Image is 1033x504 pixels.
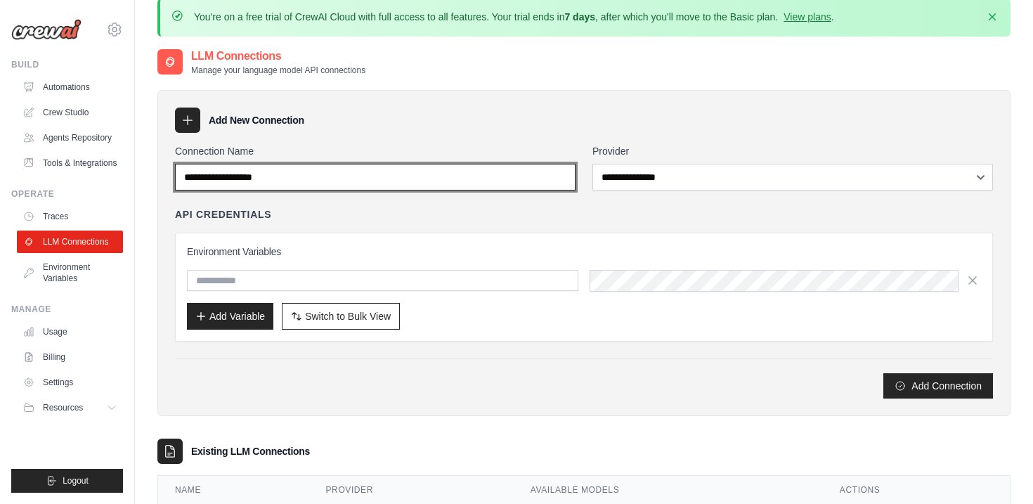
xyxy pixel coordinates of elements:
[187,303,273,330] button: Add Variable
[305,309,391,323] span: Switch to Bulk View
[17,256,123,290] a: Environment Variables
[11,469,123,493] button: Logout
[17,396,123,419] button: Resources
[17,231,123,253] a: LLM Connections
[11,188,123,200] div: Operate
[17,76,123,98] a: Automations
[11,304,123,315] div: Manage
[17,205,123,228] a: Traces
[191,48,365,65] h2: LLM Connections
[17,371,123,394] a: Settings
[11,19,82,40] img: Logo
[592,144,993,158] label: Provider
[17,101,123,124] a: Crew Studio
[784,11,831,22] a: View plans
[187,245,981,259] h3: Environment Variables
[282,303,400,330] button: Switch to Bulk View
[17,321,123,343] a: Usage
[209,113,304,127] h3: Add New Connection
[63,475,89,486] span: Logout
[17,152,123,174] a: Tools & Integrations
[175,144,576,158] label: Connection Name
[191,444,310,458] h3: Existing LLM Connections
[11,59,123,70] div: Build
[17,127,123,149] a: Agents Repository
[17,346,123,368] a: Billing
[43,402,83,413] span: Resources
[191,65,365,76] p: Manage your language model API connections
[883,373,993,399] button: Add Connection
[564,11,595,22] strong: 7 days
[175,207,271,221] h4: API Credentials
[194,10,834,24] p: You're on a free trial of CrewAI Cloud with full access to all features. Your trial ends in , aft...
